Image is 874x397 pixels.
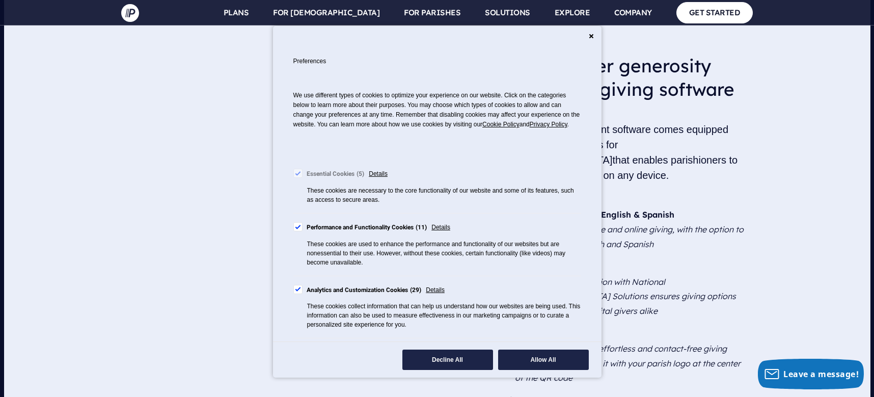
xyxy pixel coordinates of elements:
[498,350,589,370] button: Allow All
[783,368,859,380] span: Leave a message!
[273,26,602,378] div: Cookie Consent Preferences
[307,240,581,267] div: These cookies are used to enhance the performance and functionality of our websites but are nones...
[402,350,493,370] button: Decline All
[758,359,864,389] button: Leave a message!
[307,169,365,180] div: Essential Cookies
[307,222,427,233] div: Performance and Functionality Cookies
[410,285,421,296] div: 29
[482,121,520,128] span: Cookie Policy
[431,222,450,233] span: Details
[357,169,364,180] div: 5
[307,186,581,204] div: These cookies are necessary to the core functionality of our website and some of its features, su...
[416,222,427,233] div: 11
[307,302,581,329] div: These cookies collect information that can help us understand how our websites are being used. Th...
[293,46,581,76] h2: Preferences
[307,285,422,296] div: Analytics and Customization Cookies
[293,87,581,145] p: We use different types of cookies to optimize your experience on our website. Click on the catego...
[589,34,594,39] button: Close
[369,169,388,180] span: Details
[530,121,567,128] a: Privacy Policy
[426,285,445,296] span: Details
